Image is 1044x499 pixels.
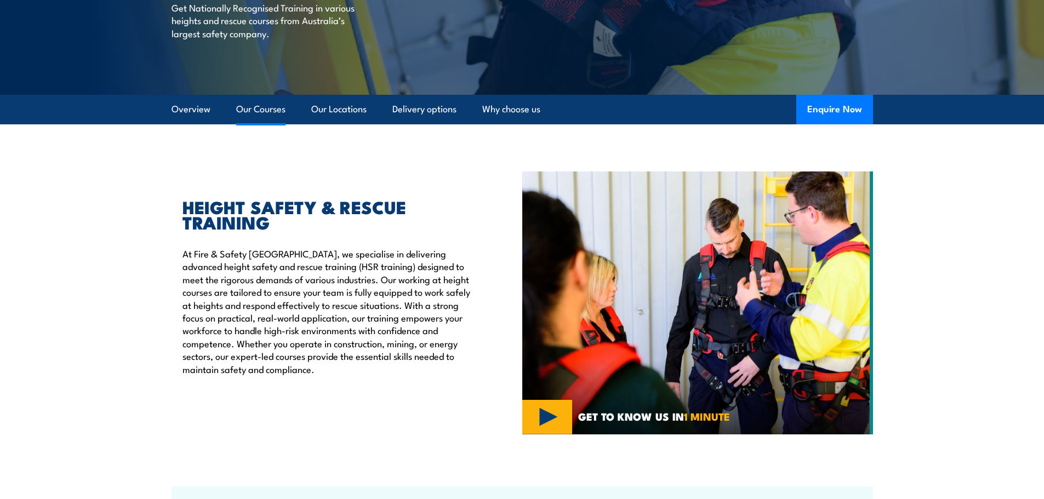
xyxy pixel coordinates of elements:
span: GET TO KNOW US IN [578,411,730,421]
p: Get Nationally Recognised Training in various heights and rescue courses from Australia’s largest... [172,1,372,39]
p: At Fire & Safety [GEOGRAPHIC_DATA], we specialise in delivering advanced height safety and rescue... [182,247,472,375]
a: Why choose us [482,95,540,124]
a: Our Locations [311,95,367,124]
a: Overview [172,95,210,124]
button: Enquire Now [796,95,873,124]
h2: HEIGHT SAFETY & RESCUE TRAINING [182,199,472,230]
a: Delivery options [392,95,457,124]
strong: 1 MINUTE [684,408,730,424]
a: Our Courses [236,95,286,124]
img: Fire & Safety Australia offer working at heights courses and training [522,171,873,434]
